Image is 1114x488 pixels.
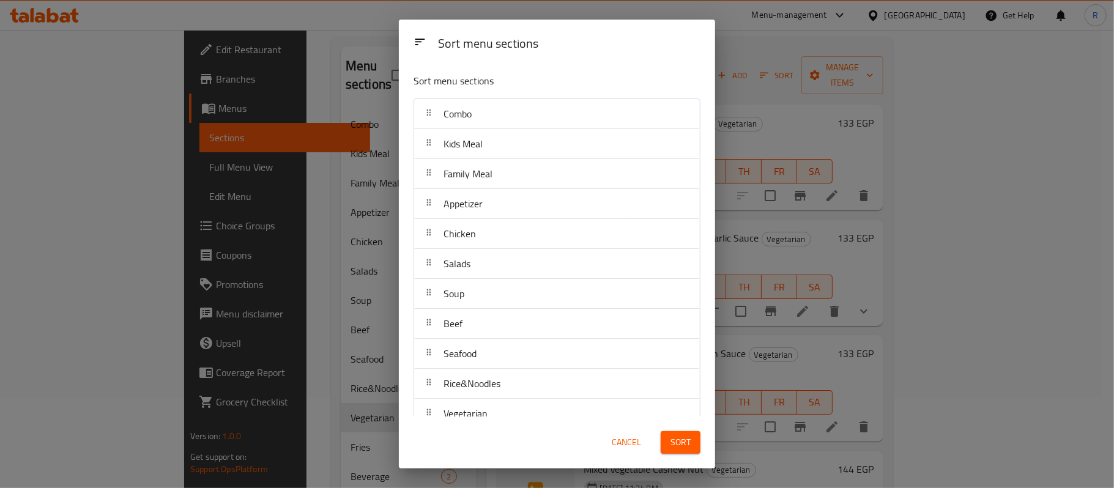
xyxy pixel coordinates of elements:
div: Soup [414,279,700,309]
div: Beef [414,309,700,339]
span: Seafood [444,344,477,363]
span: Vegetarian [444,404,488,423]
div: Family Meal [414,159,700,189]
span: Family Meal [444,165,492,183]
button: Sort [661,431,700,454]
span: Cancel [612,435,641,450]
span: Rice&Noodles [444,374,500,393]
div: Seafood [414,339,700,369]
div: Combo [414,99,700,129]
div: Rice&Noodles [414,369,700,399]
span: Beef [444,314,462,333]
span: Salads [444,254,470,273]
div: Salads [414,249,700,279]
span: Combo [444,105,472,123]
div: Sort menu sections [433,31,705,58]
span: Soup [444,284,464,303]
div: Chicken [414,219,700,249]
span: Kids Meal [444,135,483,153]
div: Appetizer [414,189,700,219]
div: Vegetarian [414,399,700,429]
button: Cancel [607,431,646,454]
span: Chicken [444,224,476,243]
span: Sort [670,435,691,450]
div: Kids Meal [414,129,700,159]
p: Sort menu sections [414,73,641,89]
span: Appetizer [444,194,483,213]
